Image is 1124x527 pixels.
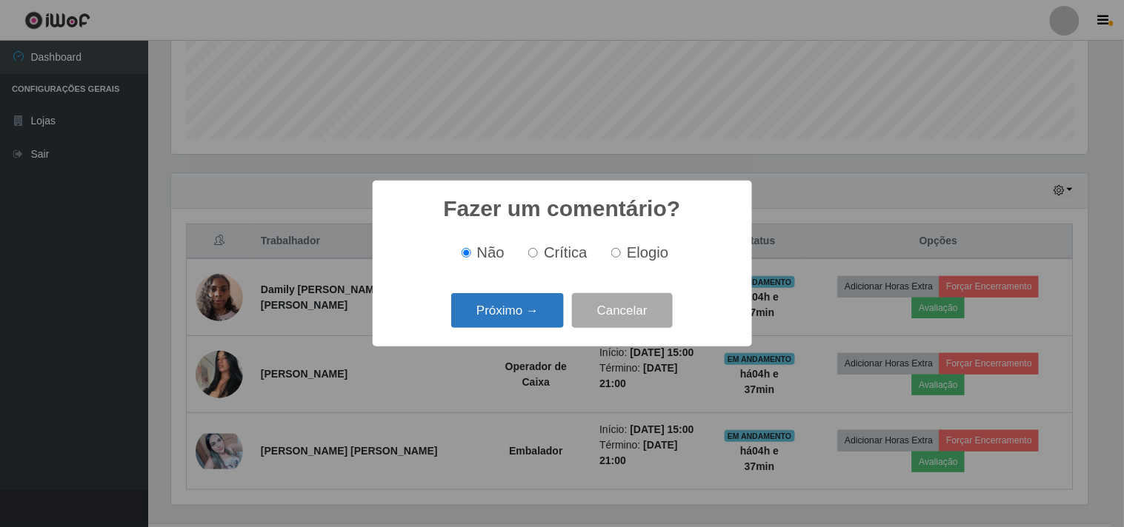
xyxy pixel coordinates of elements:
[572,293,673,328] button: Cancelar
[462,248,471,258] input: Não
[528,248,538,258] input: Crítica
[443,195,680,222] h2: Fazer um comentário?
[477,244,505,261] span: Não
[627,244,668,261] span: Elogio
[451,293,564,328] button: Próximo →
[611,248,621,258] input: Elogio
[544,244,588,261] span: Crítica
